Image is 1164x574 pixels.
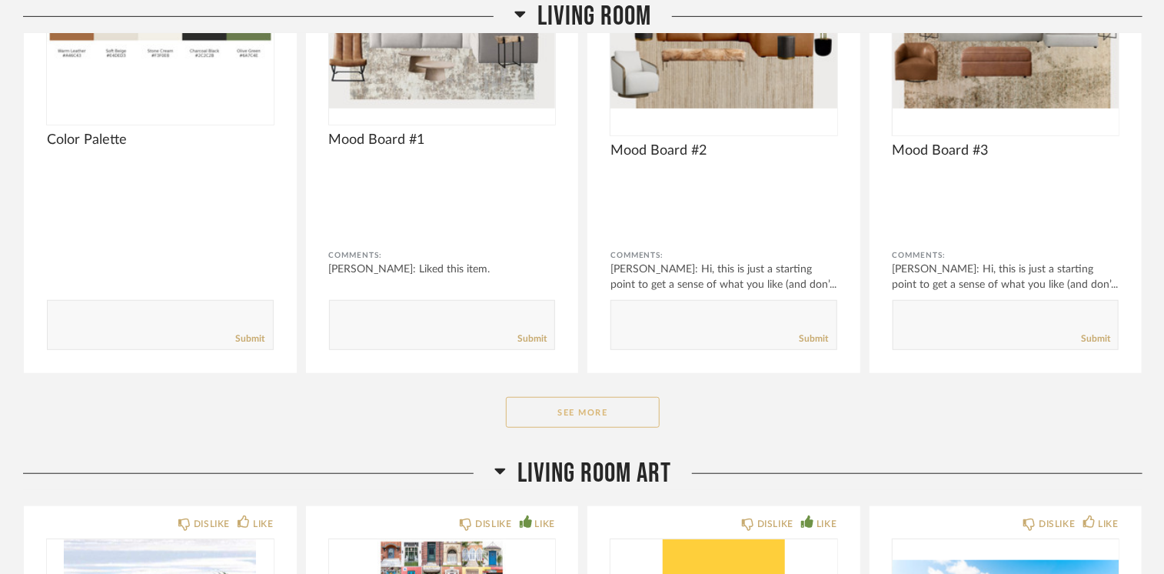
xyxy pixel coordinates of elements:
[506,397,660,428] button: See More
[1039,516,1075,532] div: DISLIKE
[475,516,511,532] div: DISLIKE
[329,248,556,263] div: Comments:
[329,262,556,277] div: [PERSON_NAME]: Liked this item.
[1099,516,1119,532] div: LIKE
[47,132,274,149] span: Color Palette
[893,142,1119,159] span: Mood Board #3
[893,262,1119,292] div: [PERSON_NAME]: Hi, this is just a starting point to get a sense of what you like (and don’...
[800,332,829,345] a: Submit
[610,248,837,263] div: Comments:
[816,516,836,532] div: LIKE
[535,516,555,532] div: LIKE
[253,516,273,532] div: LIKE
[610,142,837,159] span: Mood Board #2
[893,248,1119,263] div: Comments:
[610,262,837,292] div: [PERSON_NAME]: Hi, this is just a starting point to get a sense of what you like (and don’...
[194,516,230,532] div: DISLIKE
[517,457,671,490] span: Living Room ART
[236,332,265,345] a: Submit
[329,132,556,149] span: Mood Board #1
[517,332,547,345] a: Submit
[1081,332,1110,345] a: Submit
[757,516,793,532] div: DISLIKE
